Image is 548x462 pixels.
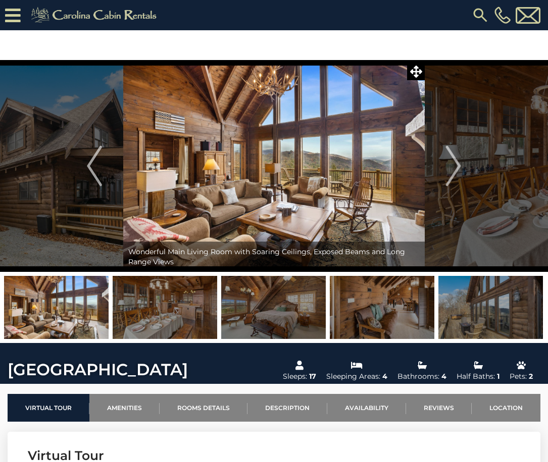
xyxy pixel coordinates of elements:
div: Wonderful Main Living Room with Soaring Ceilings, Exposed Beams and Long Range Views [123,242,425,272]
a: Location [472,394,540,422]
img: 163270792 [221,276,326,339]
img: 163270756 [438,276,543,339]
img: search-regular.svg [471,6,489,24]
a: Reviews [406,394,472,422]
img: arrow [87,146,102,186]
img: 163270793 [330,276,434,339]
a: [PHONE_NUMBER] [492,7,513,24]
img: 163270789 [4,276,109,339]
a: Amenities [89,394,160,422]
button: Next [425,60,482,272]
a: Rooms Details [160,394,247,422]
button: Previous [66,60,124,272]
a: Description [247,394,327,422]
img: 163270791 [113,276,217,339]
img: Khaki-logo.png [26,5,165,25]
img: arrow [446,146,461,186]
a: Availability [327,394,406,422]
a: Virtual Tour [8,394,89,422]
